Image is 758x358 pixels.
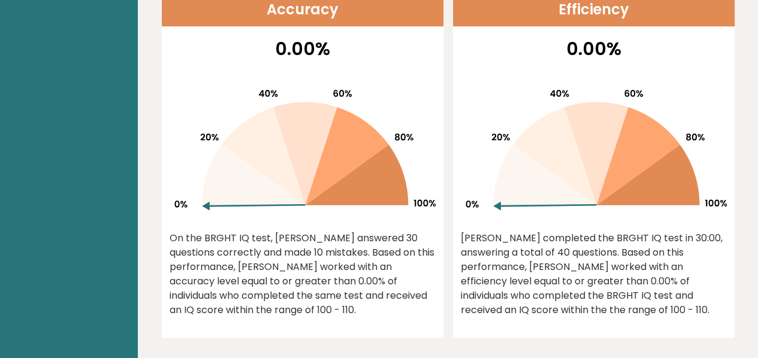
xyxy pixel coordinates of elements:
[170,35,436,62] p: 0.00%
[461,35,727,62] p: 0.00%
[170,231,436,317] div: On the BRGHT IQ test, [PERSON_NAME] answered 30 questions correctly and made 10 mistakes. Based o...
[461,231,727,317] div: [PERSON_NAME] completed the BRGHT IQ test in 30:00, answering a total of 40 questions. Based on t...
